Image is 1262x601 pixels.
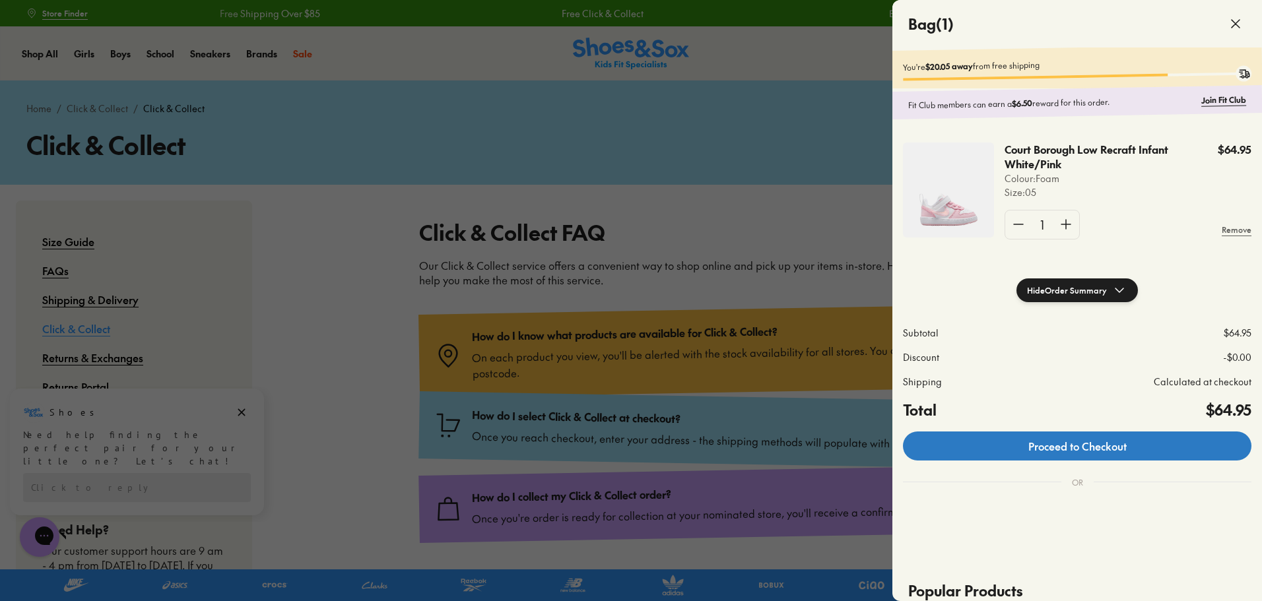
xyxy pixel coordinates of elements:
h4: Total [903,399,937,421]
div: Campaign message [10,2,264,129]
div: Message from Shoes. Need help finding the perfect pair for your little one? Let’s chat! [10,15,264,81]
p: You're from free shipping [903,55,1251,73]
p: Size : 05 [1005,185,1218,199]
iframe: PayPal-paypal [903,515,1251,550]
p: Discount [903,350,939,364]
p: Court Borough Low Recraft Infant White/Pink [1005,142,1175,172]
p: -$0.00 [1223,350,1251,364]
p: Subtotal [903,326,939,340]
div: OR [1061,466,1094,499]
b: $6.50 [1012,98,1032,109]
p: $64.95 [1224,326,1251,340]
p: Fit Club members can earn a reward for this order. [908,94,1196,111]
img: 4-454369.jpg [903,142,994,237]
h3: Shoes [50,19,102,32]
b: $20.05 away [925,61,973,72]
div: 1 [1032,210,1053,239]
a: Join Fit Club [1201,94,1246,106]
button: Dismiss campaign [232,16,251,35]
button: Gorgias live chat [7,5,46,44]
button: HideOrder Summary [1016,278,1138,302]
img: Shoes logo [23,15,44,36]
p: Shipping [903,375,942,389]
p: $64.95 [1218,142,1251,157]
p: Colour: Foam [1005,172,1218,185]
h4: Bag ( 1 ) [908,13,954,35]
p: Calculated at checkout [1154,375,1251,389]
a: Proceed to Checkout [903,431,1251,460]
div: Need help finding the perfect pair for your little one? Let’s chat! [23,42,251,81]
div: Reply to the campaigns [23,86,251,115]
h4: $64.95 [1206,399,1251,421]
